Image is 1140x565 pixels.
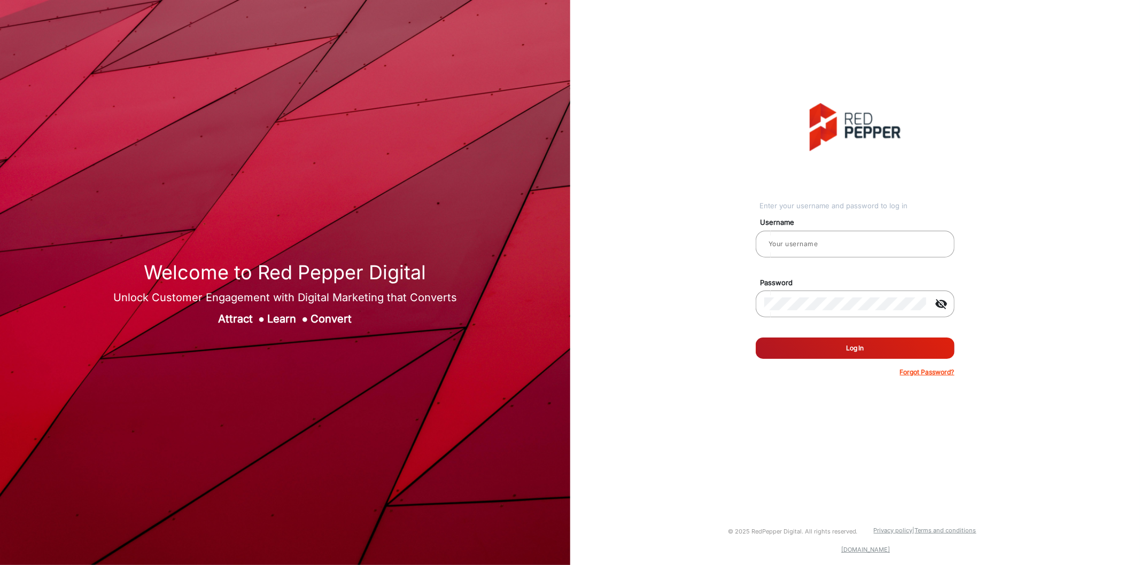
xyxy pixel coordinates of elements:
[258,312,265,325] span: ●
[915,527,976,534] a: Terms and conditions
[113,289,457,305] div: Unlock Customer Engagement with Digital Marketing that Converts
[301,312,308,325] span: ●
[752,217,967,228] mat-label: Username
[874,527,913,534] a: Privacy policy
[752,278,967,288] mat-label: Password
[764,238,946,250] input: Your username
[929,297,955,310] mat-icon: visibility_off
[756,338,955,359] button: Log In
[810,103,901,151] img: vmg-logo
[113,311,457,327] div: Attract Learn Convert
[728,528,858,535] small: © 2025 RedPepper Digital. All rights reserved.
[113,261,457,284] h1: Welcome to Red Pepper Digital
[913,527,915,534] a: |
[759,201,955,211] div: Enter your username and password to log in
[841,546,890,553] a: [DOMAIN_NAME]
[900,367,955,377] p: Forgot Password?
